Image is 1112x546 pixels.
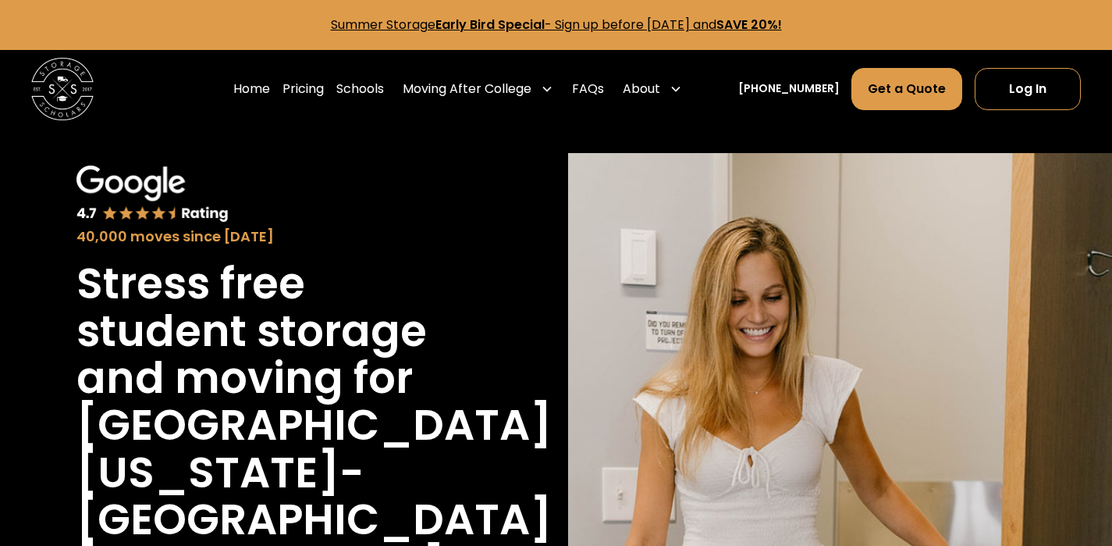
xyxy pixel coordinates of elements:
div: About [623,80,660,98]
strong: SAVE 20%! [716,16,782,34]
img: Google 4.7 star rating [76,166,229,224]
div: Moving After College [396,67,560,111]
a: Home [233,67,270,111]
div: 40,000 moves since [DATE] [76,227,468,248]
a: Pricing [282,67,324,111]
a: Schools [336,67,384,111]
a: Log In [975,68,1081,110]
a: Get a Quote [851,68,962,110]
a: Summer StorageEarly Bird Special- Sign up before [DATE] andSAVE 20%! [331,16,782,34]
h1: Stress free student storage and moving for [76,260,468,401]
div: Moving After College [403,80,531,98]
a: FAQs [572,67,604,111]
img: Storage Scholars main logo [31,58,94,120]
strong: Early Bird Special [435,16,545,34]
a: [PHONE_NUMBER] [738,80,840,97]
div: About [616,67,688,111]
